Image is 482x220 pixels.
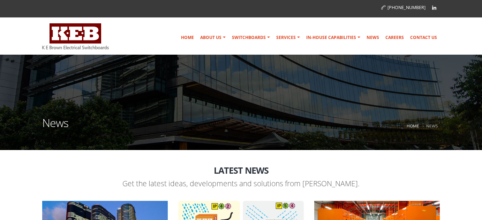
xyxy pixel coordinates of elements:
a: Linkedin [429,2,439,13]
a: Switchboards [229,31,273,45]
li: News [421,121,438,130]
a: Contact Us [407,31,440,45]
h2: Latest News [42,166,440,175]
a: About Us [197,31,228,45]
a: Services [273,31,303,45]
a: Home [407,123,419,128]
a: Careers [383,31,407,45]
a: Home [178,31,197,45]
a: In-house Capabilities [303,31,363,45]
p: Get the latest ideas, developments and solutions from [PERSON_NAME]. [42,179,440,189]
a: News [364,31,382,45]
img: K E Brown Electrical Switchboards [42,23,109,49]
h1: News [42,117,68,137]
a: [PHONE_NUMBER] [381,5,425,10]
